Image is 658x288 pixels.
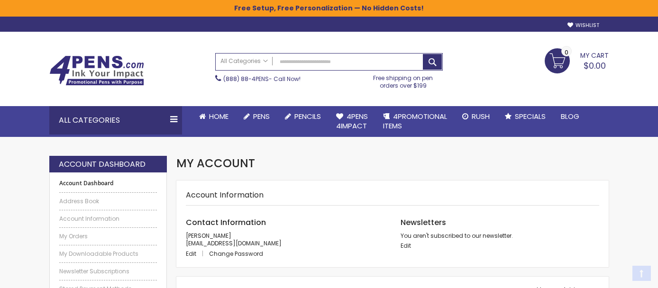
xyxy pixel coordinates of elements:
[294,111,321,121] span: Pencils
[223,75,269,83] a: (888) 88-4PENS
[364,71,443,90] div: Free shipping on pen orders over $199
[223,75,301,83] span: - Call Now!
[176,155,255,171] span: My Account
[567,22,599,29] a: Wishlist
[336,111,368,131] span: 4Pens 4impact
[545,48,609,72] a: $0.00 0
[497,106,553,127] a: Specials
[59,250,157,258] a: My Downloadable Products
[277,106,329,127] a: Pencils
[186,250,208,258] a: Edit
[59,233,157,240] a: My Orders
[375,106,455,137] a: 4PROMOTIONALITEMS
[401,242,411,250] a: Edit
[59,198,157,205] a: Address Book
[209,250,263,258] a: Change Password
[455,106,497,127] a: Rush
[186,189,264,200] strong: Account Information
[209,111,228,121] span: Home
[553,106,587,127] a: Blog
[401,232,599,240] p: You aren't subscribed to our newsletter.
[59,180,157,187] strong: Account Dashboard
[59,159,146,170] strong: Account Dashboard
[515,111,546,121] span: Specials
[632,266,651,281] a: Top
[49,55,144,86] img: 4Pens Custom Pens and Promotional Products
[186,250,196,258] span: Edit
[565,48,568,57] span: 0
[216,54,273,69] a: All Categories
[192,106,236,127] a: Home
[253,111,270,121] span: Pens
[59,268,157,275] a: Newsletter Subscriptions
[186,232,384,247] p: [PERSON_NAME] [EMAIL_ADDRESS][DOMAIN_NAME]
[383,111,447,131] span: 4PROMOTIONAL ITEMS
[561,111,579,121] span: Blog
[472,111,490,121] span: Rush
[220,57,268,65] span: All Categories
[59,215,157,223] a: Account Information
[401,217,446,228] span: Newsletters
[186,217,266,228] span: Contact Information
[584,60,606,72] span: $0.00
[236,106,277,127] a: Pens
[49,106,182,135] div: All Categories
[329,106,375,137] a: 4Pens4impact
